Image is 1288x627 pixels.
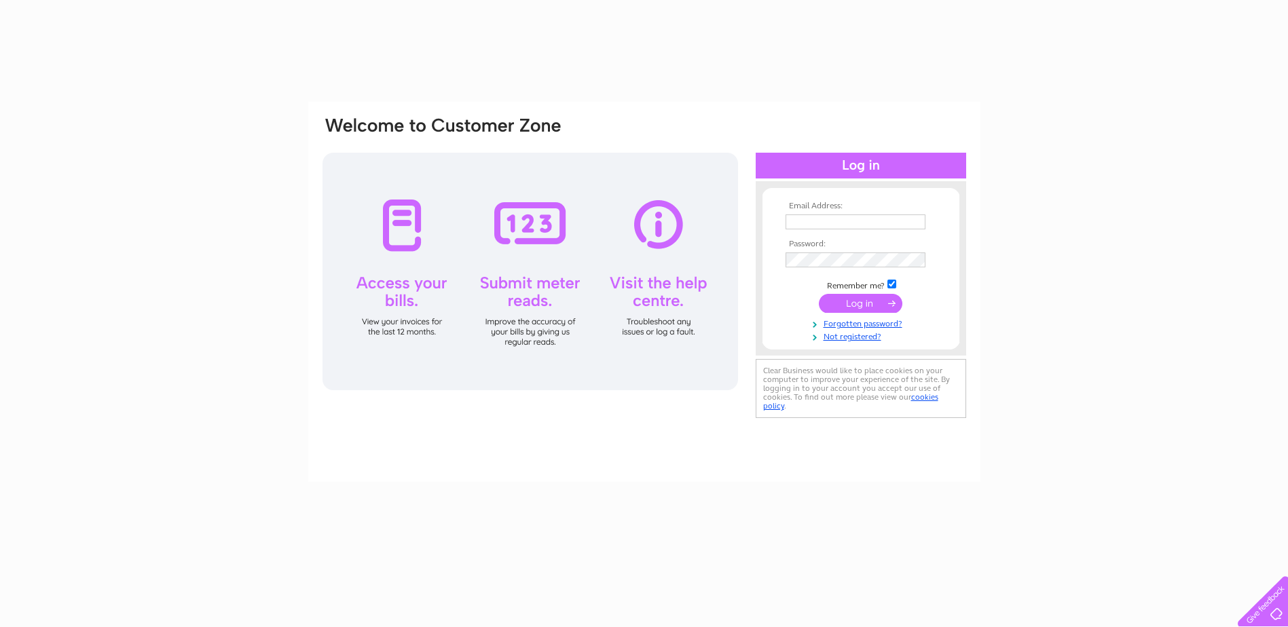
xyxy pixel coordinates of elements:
[786,329,940,342] a: Not registered?
[756,359,966,418] div: Clear Business would like to place cookies on your computer to improve your experience of the sit...
[763,392,938,411] a: cookies policy
[819,294,902,313] input: Submit
[786,316,940,329] a: Forgotten password?
[782,202,940,211] th: Email Address:
[782,240,940,249] th: Password:
[782,278,940,291] td: Remember me?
